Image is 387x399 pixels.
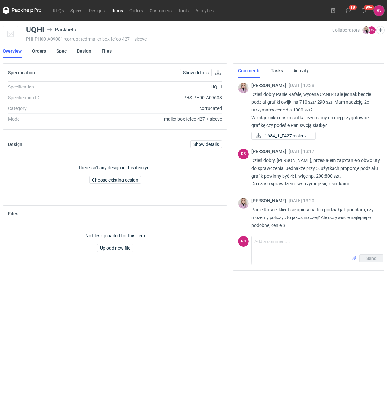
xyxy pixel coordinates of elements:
[180,69,212,76] a: Show details
[251,198,289,203] span: [PERSON_NAME]
[251,132,316,140] div: 1684_1_F427 + sleeve_E 2xGD2_GC1 300.pdf
[94,84,222,90] div: UQHI
[374,5,384,16] div: Rafał Stani
[238,236,249,247] figcaption: RS
[56,44,67,58] a: Spec
[94,116,222,122] div: mailer box fefco 427 + sleeve
[251,149,289,154] span: [PERSON_NAME]
[92,178,138,182] span: Choose existing design
[238,198,249,209] img: Klaudia Wiśniewska
[265,132,310,139] span: 1684_1_F427 + sleeve...
[108,6,126,14] a: Items
[238,236,249,247] div: Rafał Stani
[343,5,354,16] button: 18
[366,256,377,261] span: Send
[293,64,309,78] a: Activity
[374,5,384,16] button: RS
[26,26,44,34] div: UQHI
[359,254,383,262] button: Send
[251,206,381,229] p: Panie Rafale, klient się upiera na ten podział jak podałam, czy możemy policzyć to jakoś inaczej?...
[89,176,141,184] button: Choose existing design
[87,36,147,41] span: • mailer box fefco 427 + sleeve
[8,142,22,147] h2: Design
[102,44,112,58] a: Files
[251,132,316,140] a: 1684_1_F427 + sleeve...
[214,69,222,76] button: Download specification
[86,6,108,14] a: Designs
[8,105,94,111] div: Category
[175,6,192,14] a: Tools
[238,149,249,159] div: Rafał Stani
[289,83,314,88] span: [DATE] 12:38
[26,36,332,41] div: PHI-PH00-A09081
[146,6,175,14] a: Customers
[8,84,94,90] div: Specification
[362,26,370,34] img: Klaudia Wiśniewska
[251,90,381,129] p: Dzień dobry Panie Rafale, wycena CANH-3 ale jednak będzie podział grafiki owijki na 710 szt/ 290 ...
[85,232,145,239] p: No files uploaded for this item
[78,164,152,171] p: There isn't any design in this item yet.
[8,70,35,75] h2: Specification
[8,94,94,101] div: Specification ID
[238,149,249,159] figcaption: RS
[358,5,369,16] button: 99+
[47,26,76,34] div: Packhelp
[238,64,260,78] a: Comments
[67,6,86,14] a: Specs
[192,6,217,14] a: Analytics
[77,44,91,58] a: Design
[251,83,289,88] span: [PERSON_NAME]
[97,244,133,252] button: Upload new file
[271,64,283,78] a: Tasks
[8,116,94,122] div: Model
[32,44,46,58] a: Orders
[94,105,222,111] div: corrugated
[100,246,130,250] span: Upload new file
[8,211,18,216] h2: Files
[289,149,314,154] span: [DATE] 13:17
[50,6,67,14] a: RFQs
[289,198,314,203] span: [DATE] 13:20
[3,6,42,14] svg: Packhelp Pro
[251,157,381,188] p: Dzień dobry, [PERSON_NAME], przesłałem zapytanie o obwoluty do sprawdzenia. Jednakże przy 5. użyt...
[376,26,385,34] button: Edit collaborators
[94,94,222,101] div: PHS-PH00-A09608
[3,44,22,58] a: Overview
[190,140,222,148] a: Show details
[63,36,87,41] span: • corrugated
[238,83,249,93] img: Klaudia Wiśniewska
[126,6,146,14] a: Orders
[332,28,360,33] span: Collaborators
[368,26,376,34] figcaption: RS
